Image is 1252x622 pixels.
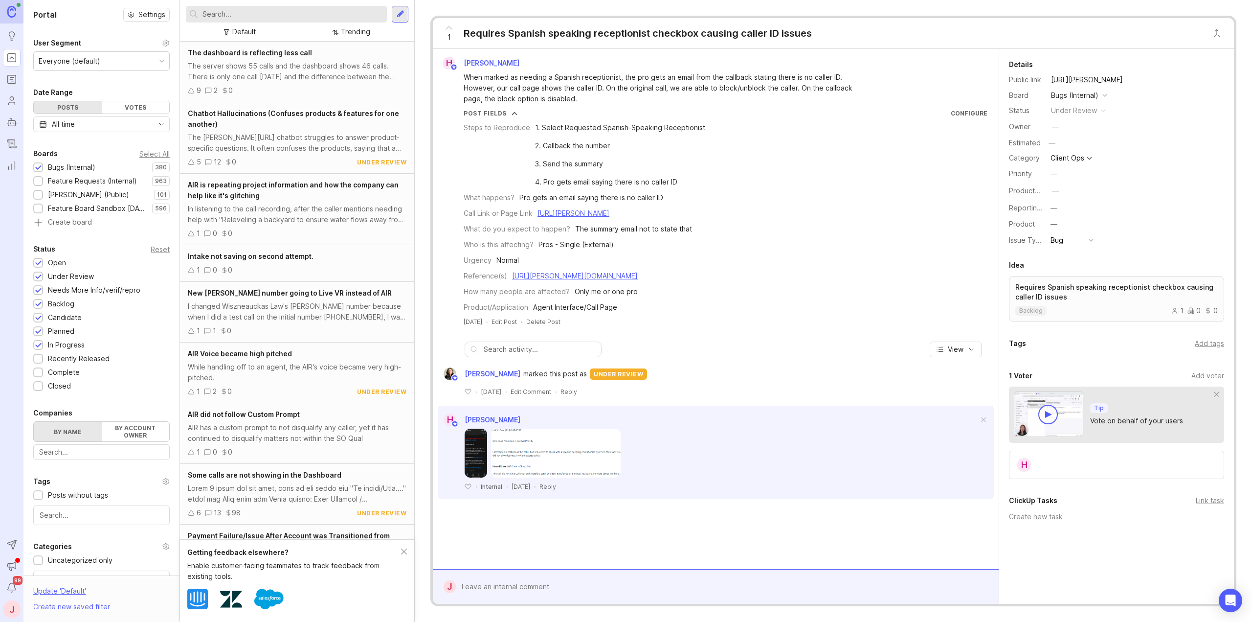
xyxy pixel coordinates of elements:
a: Ideas [3,27,21,45]
div: Add tags [1195,338,1224,349]
a: Settings [123,8,170,22]
div: 2 [214,85,218,96]
div: 0 [228,447,232,458]
a: Roadmaps [3,70,21,88]
div: · [475,388,477,396]
p: 101 [157,191,167,199]
div: The summary email not to state that [575,224,692,234]
p: backlog [1019,307,1043,315]
img: https://canny-assets.io/images/a9d8e0a20be3856b6f715e7cd43c971f.png [491,429,621,478]
div: 12 [214,157,221,167]
div: Companies [33,407,72,419]
div: 1 [197,228,200,239]
div: — [1051,219,1057,230]
div: Public link [1009,74,1043,85]
div: Status [33,243,55,255]
div: Board [1009,90,1043,101]
div: Boards [33,148,58,160]
div: User Segment [33,37,81,49]
img: Zendesk logo [220,588,242,610]
div: 3. Send the summary [535,159,705,169]
div: 5 [197,157,201,167]
img: Intercom logo [187,589,208,609]
div: While handling off to an agent, the AIR's voice became very high-pitched. [188,362,406,383]
div: 1 [1171,307,1184,314]
div: 0 [228,85,233,96]
div: In listening to the call recording, after the caller mentions needing help with "Releveling a bac... [188,204,406,225]
div: — [1052,121,1059,132]
div: Recently Released [48,353,110,364]
div: 4. Pro gets email saying there is no caller ID [535,177,705,187]
div: Steps to Reproduce [464,122,530,133]
div: Normal [496,255,519,266]
div: 1 [213,325,216,336]
div: Open Intercom Messenger [1219,589,1242,612]
button: Send to Autopilot [3,536,21,553]
a: [URL][PERSON_NAME] [1048,73,1126,86]
div: under review [357,509,406,517]
time: [DATE] [512,483,530,490]
a: Autopilot [3,114,21,131]
div: Only me or one pro [575,286,638,297]
a: AIR Voice became high pitchedWhile handling off to an agent, the AIR's voice became very high-pit... [180,343,414,403]
a: Reporting [3,157,21,174]
div: Needs More Info/verif/repro [48,285,140,296]
button: Notifications [3,579,21,597]
div: Lorem 9 ipsum dol sit amet, cons ad eli seddo eiu "Te incidi/Utla...." etdol mag Aliq enim adm Ve... [188,483,406,505]
div: Client Ops [1051,155,1084,161]
div: — [1052,185,1059,196]
span: [PERSON_NAME] [465,415,520,424]
div: Post Fields [464,109,507,117]
time: [DATE] [464,318,482,325]
div: How many people are affected? [464,286,570,297]
div: Pro gets an email saying there is no caller ID [519,192,663,203]
label: Product [1009,220,1035,228]
div: under review [357,388,406,396]
div: Edit Post [492,318,517,326]
div: Pros - Single (External) [538,239,614,250]
div: Category [1009,153,1043,163]
div: [PERSON_NAME] (Public) [48,189,129,200]
div: In Progress [48,340,85,350]
div: — [1046,137,1058,149]
button: Post Fields [464,109,517,117]
div: 1 [197,325,200,336]
div: Reply [539,483,556,491]
span: The dashboard is reflecting less call [188,48,312,57]
div: Requires Spanish speaking receptionist checkbox causing caller ID issues [464,26,812,40]
div: Closed [48,381,71,392]
time: [DATE] [481,388,501,395]
div: AIR has a custom prompt to not disqualify any caller, yet it has continued to disqualify matters ... [188,422,406,444]
div: 9 [197,85,201,96]
label: By name [34,422,102,441]
a: Changelog [3,135,21,153]
div: 0 [213,228,217,239]
span: Payment Failure/Issue After Account was Transitioned from Custom Plan to Starter Plan [188,531,390,551]
span: Settings [138,10,165,20]
div: What do you expect to happen? [464,224,570,234]
a: Payment Failure/Issue After Account was Transitioned from Custom Plan to Starter PlanA pro was un... [180,525,414,596]
label: By account owner [102,422,170,441]
a: Requires Spanish speaking receptionist checkbox causing caller ID issuesbacklog100 [1009,276,1224,322]
div: — [1051,168,1057,179]
div: All time [52,119,75,130]
div: Bugs (Internal) [1051,90,1098,101]
div: Date Range [33,87,73,98]
div: Feature Board Sandbox [DATE] [48,203,147,214]
div: 0 [232,157,236,167]
div: Tags [33,476,50,487]
img: member badge [450,64,458,71]
p: 963 [155,177,167,185]
p: Requires Spanish speaking receptionist checkbox causing caller ID issues [1015,282,1218,302]
div: under review [357,158,406,166]
a: Intake not saving on second attempt.100 [180,245,414,282]
button: J [3,600,21,618]
div: Create new task [1009,511,1224,522]
a: [DATE] [464,318,482,326]
img: Ysabelle Eugenio [444,368,456,380]
a: Ysabelle Eugenio[PERSON_NAME] [438,368,523,380]
a: Some calls are not showing in the DashboardLorem 9 ipsum dol sit amet, cons ad eli seddo eiu "Te ... [180,464,414,525]
a: H[PERSON_NAME] [438,414,520,426]
div: 6 [197,507,201,518]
